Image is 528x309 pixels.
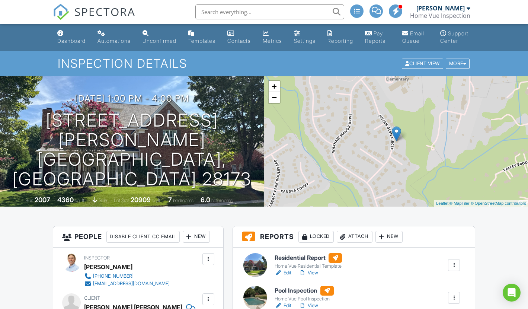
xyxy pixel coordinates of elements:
[440,30,468,44] div: Support Center
[75,93,189,103] h3: [DATE] 1:00 pm - 4:00 pm
[224,27,254,48] a: Contacts
[299,269,318,277] a: View
[269,92,280,103] a: Zoom out
[402,30,424,44] div: Email Queue
[195,4,344,19] input: Search everything...
[97,38,131,44] div: Automations
[53,226,223,248] h3: People
[503,284,521,302] div: Open Intercom Messenger
[152,198,161,203] span: sq.ft.
[365,30,385,44] div: Pay Reports
[173,198,193,203] span: bedrooms
[263,38,282,44] div: Metrics
[399,27,431,48] a: Email Queue
[298,231,334,243] div: Locked
[25,198,33,203] span: Built
[401,60,445,66] a: Client View
[74,4,135,19] span: SPECTORA
[84,295,100,301] span: Client
[337,231,372,243] div: Attach
[84,255,110,261] span: Inspector
[53,10,135,26] a: SPECTORA
[140,27,179,48] a: Unconfirmed
[327,38,353,44] div: Reporting
[449,201,470,206] a: © MapTiler
[58,57,471,70] h1: Inspection Details
[183,231,210,243] div: New
[53,4,69,20] img: The Best Home Inspection Software - Spectora
[188,38,215,44] div: Templates
[185,27,218,48] a: Templates
[275,296,334,302] div: Home Vue Pool Inspection
[57,196,74,204] div: 4360
[106,231,180,243] div: Disable Client CC Email
[471,201,526,206] a: © OpenStreetMap contributors
[275,253,342,270] a: Residential Report Home Vue Residential Template
[99,198,107,203] span: slab
[93,281,170,287] div: [EMAIL_ADDRESS][DOMAIN_NAME]
[275,263,342,269] div: Home Vue Residential Template
[201,196,210,204] div: 6.0
[275,286,334,296] h6: Pool Inspection
[131,196,151,204] div: 20909
[324,27,356,48] a: Reporting
[12,111,252,189] h1: [STREET_ADDRESS][PERSON_NAME] [GEOGRAPHIC_DATA], [GEOGRAPHIC_DATA] 28173
[294,38,316,44] div: Settings
[269,81,280,92] a: Zoom in
[434,200,528,207] div: |
[275,269,291,277] a: Edit
[84,261,132,273] div: [PERSON_NAME]
[362,27,393,48] a: Pay Reports
[75,198,85,203] span: sq. ft.
[35,196,50,204] div: 2007
[84,273,170,280] a: [PHONE_NUMBER]
[143,38,176,44] div: Unconfirmed
[95,27,134,48] a: Automations (Advanced)
[114,198,129,203] span: Lot Size
[233,226,475,248] h3: Reports
[436,201,448,206] a: Leaflet
[375,231,403,243] div: New
[54,27,89,48] a: Dashboard
[410,12,470,19] div: Home Vue Inspection
[402,59,443,69] div: Client View
[275,286,334,302] a: Pool Inspection Home Vue Pool Inspection
[168,196,172,204] div: 7
[416,4,465,12] div: [PERSON_NAME]
[446,59,470,69] div: More
[57,38,86,44] div: Dashboard
[291,27,319,48] a: Settings
[84,280,170,287] a: [EMAIL_ADDRESS][DOMAIN_NAME]
[211,198,233,203] span: bathrooms
[93,273,134,279] div: [PHONE_NUMBER]
[437,27,474,48] a: Support Center
[260,27,285,48] a: Metrics
[275,253,342,263] h6: Residential Report
[227,38,251,44] div: Contacts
